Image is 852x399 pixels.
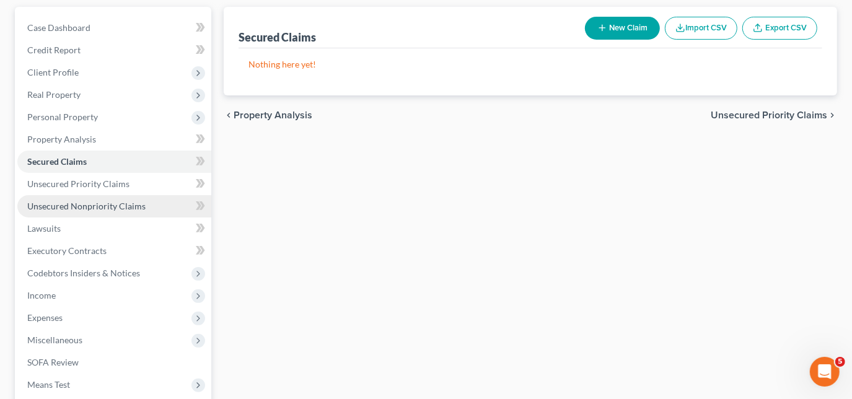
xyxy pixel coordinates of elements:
[17,17,211,39] a: Case Dashboard
[27,45,81,55] span: Credit Report
[27,89,81,100] span: Real Property
[27,335,82,345] span: Miscellaneous
[17,39,211,61] a: Credit Report
[27,268,140,278] span: Codebtors Insiders & Notices
[224,110,234,120] i: chevron_left
[27,223,61,234] span: Lawsuits
[17,128,211,151] a: Property Analysis
[665,17,737,40] button: Import CSV
[17,151,211,173] a: Secured Claims
[27,201,146,211] span: Unsecured Nonpriority Claims
[239,30,316,45] div: Secured Claims
[27,112,98,122] span: Personal Property
[27,379,70,390] span: Means Test
[27,22,90,33] span: Case Dashboard
[27,134,96,144] span: Property Analysis
[27,245,107,256] span: Executory Contracts
[27,357,79,367] span: SOFA Review
[810,357,840,387] iframe: Intercom live chat
[17,217,211,240] a: Lawsuits
[17,173,211,195] a: Unsecured Priority Claims
[17,240,211,262] a: Executory Contracts
[27,67,79,77] span: Client Profile
[742,17,817,40] a: Export CSV
[27,312,63,323] span: Expenses
[27,156,87,167] span: Secured Claims
[585,17,660,40] button: New Claim
[835,357,845,367] span: 5
[27,290,56,300] span: Income
[711,110,827,120] span: Unsecured Priority Claims
[17,351,211,374] a: SOFA Review
[27,178,130,189] span: Unsecured Priority Claims
[234,110,312,120] span: Property Analysis
[711,110,837,120] button: Unsecured Priority Claims chevron_right
[827,110,837,120] i: chevron_right
[224,110,312,120] button: chevron_left Property Analysis
[17,195,211,217] a: Unsecured Nonpriority Claims
[248,58,812,71] p: Nothing here yet!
